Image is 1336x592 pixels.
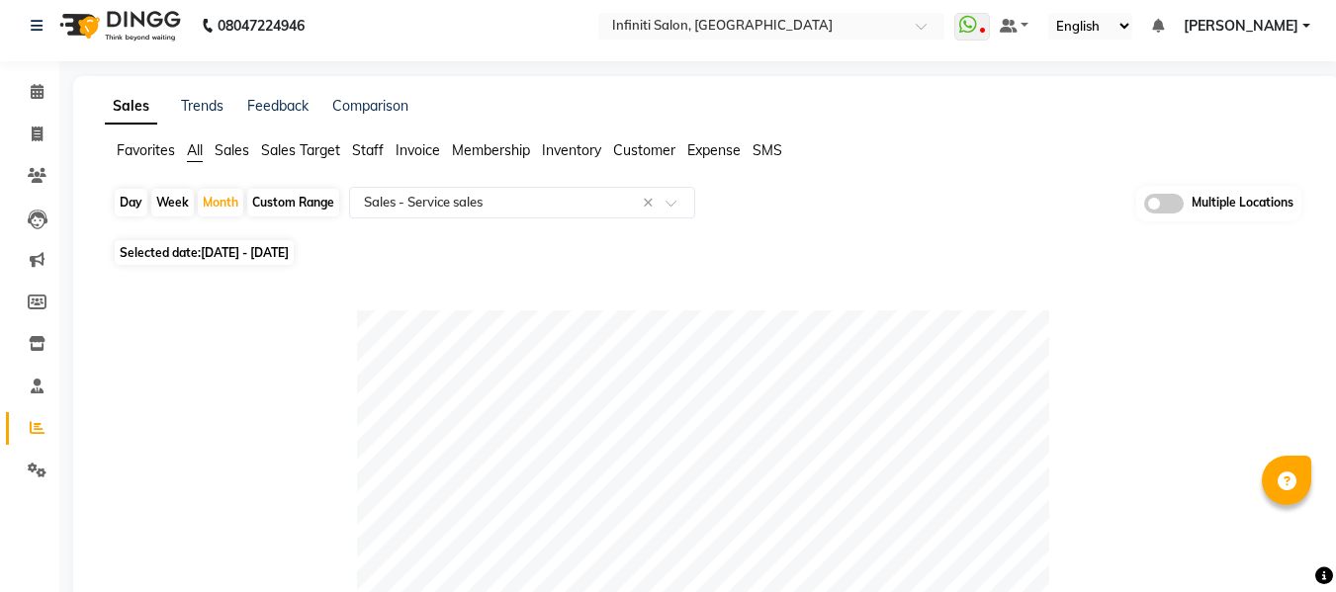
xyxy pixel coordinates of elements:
[115,240,294,265] span: Selected date:
[247,97,309,115] a: Feedback
[687,141,741,159] span: Expense
[352,141,384,159] span: Staff
[643,193,660,213] span: Clear all
[332,97,408,115] a: Comparison
[105,89,157,125] a: Sales
[261,141,340,159] span: Sales Target
[115,189,147,216] div: Day
[613,141,675,159] span: Customer
[247,189,339,216] div: Custom Range
[187,141,203,159] span: All
[1184,16,1298,37] span: [PERSON_NAME]
[181,97,223,115] a: Trends
[396,141,440,159] span: Invoice
[201,245,289,260] span: [DATE] - [DATE]
[117,141,175,159] span: Favorites
[753,141,782,159] span: SMS
[1192,194,1293,213] span: Multiple Locations
[215,141,249,159] span: Sales
[542,141,601,159] span: Inventory
[198,189,243,216] div: Month
[452,141,530,159] span: Membership
[151,189,194,216] div: Week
